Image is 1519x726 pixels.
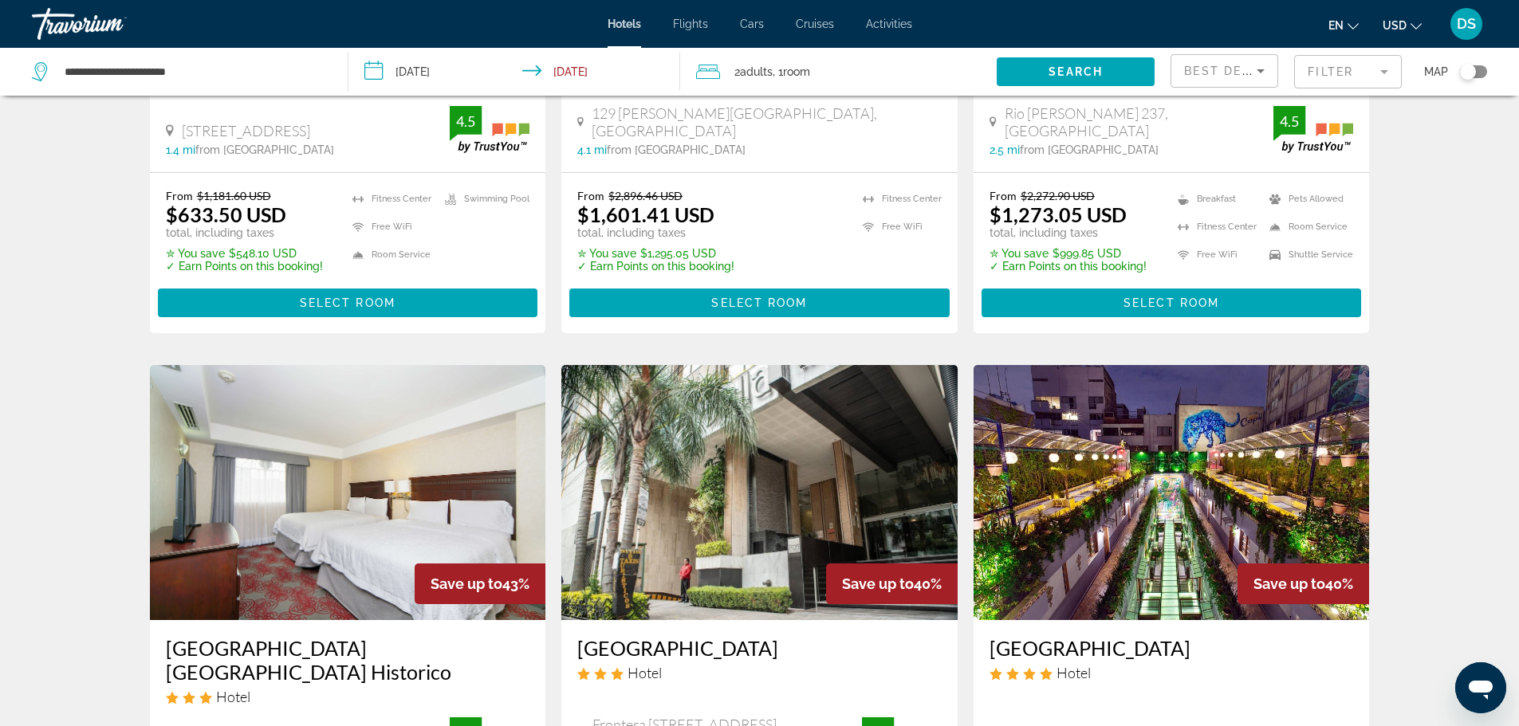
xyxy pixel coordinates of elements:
[216,688,250,705] span: Hotel
[166,226,323,239] p: total, including taxes
[577,664,942,681] div: 3 star Hotel
[990,247,1049,260] span: ✮ You save
[166,688,530,705] div: 3 star Hotel
[1424,61,1448,83] span: Map
[32,3,191,45] a: Travorium
[1457,16,1476,32] span: DS
[577,260,734,273] p: ✓ Earn Points on this booking!
[1383,14,1422,37] button: Change currency
[166,247,225,260] span: ✮ You save
[1020,143,1159,156] span: from [GEOGRAPHIC_DATA]
[450,106,529,153] img: trustyou-badge.svg
[437,189,529,209] li: Swimming Pool
[300,296,395,309] span: Select Room
[166,260,323,273] p: ✓ Earn Points on this booking!
[740,65,773,78] span: Adults
[577,226,734,239] p: total, including taxes
[166,143,195,156] span: 1.4 mi
[740,18,764,30] a: Cars
[166,247,323,260] p: $548.10 USD
[607,143,746,156] span: from [GEOGRAPHIC_DATA]
[1021,189,1095,202] del: $2,272.90 USD
[1448,65,1487,79] button: Toggle map
[577,247,636,260] span: ✮ You save
[166,189,193,202] span: From
[990,664,1354,681] div: 4 star Hotel
[1005,104,1274,139] span: Rio [PERSON_NAME] 237, [GEOGRAPHIC_DATA]
[974,365,1370,620] img: Hotel image
[842,575,914,592] span: Save up to
[628,664,662,681] span: Hotel
[608,189,683,202] del: $2,896.46 USD
[680,48,997,96] button: Travelers: 2 adults, 0 children
[1273,112,1305,131] div: 4.5
[1328,19,1344,32] span: en
[855,189,942,209] li: Fitness Center
[577,202,714,226] ins: $1,601.41 USD
[1328,14,1359,37] button: Change language
[1261,245,1353,265] li: Shuttle Service
[855,217,942,237] li: Free WiFi
[158,288,538,317] button: Select Room
[990,226,1147,239] p: total, including taxes
[450,112,482,131] div: 4.5
[990,260,1147,273] p: ✓ Earn Points on this booking!
[577,143,607,156] span: 4.1 mi
[1261,217,1353,237] li: Room Service
[1294,54,1402,89] button: Filter
[1049,65,1103,78] span: Search
[990,636,1354,660] h3: [GEOGRAPHIC_DATA]
[990,143,1020,156] span: 2.5 mi
[592,104,942,139] span: 129 [PERSON_NAME][GEOGRAPHIC_DATA], [GEOGRAPHIC_DATA]
[990,202,1127,226] ins: $1,273.05 USD
[1261,189,1353,209] li: Pets Allowed
[783,65,810,78] span: Room
[195,143,334,156] span: from [GEOGRAPHIC_DATA]
[1383,19,1407,32] span: USD
[1184,65,1267,77] span: Best Deals
[197,189,271,202] del: $1,181.60 USD
[182,122,310,139] span: [STREET_ADDRESS]
[673,18,708,30] a: Flights
[1446,7,1487,41] button: User Menu
[866,18,912,30] a: Activities
[608,18,641,30] a: Hotels
[158,292,538,309] a: Select Room
[982,292,1362,309] a: Select Room
[796,18,834,30] a: Cruises
[1170,217,1261,237] li: Fitness Center
[1455,662,1506,713] iframe: Button to launch messaging window
[344,189,437,209] li: Fitness Center
[990,247,1147,260] p: $999.85 USD
[1124,296,1219,309] span: Select Room
[569,292,950,309] a: Select Room
[577,636,942,660] a: [GEOGRAPHIC_DATA]
[773,61,810,83] span: , 1
[1238,563,1369,604] div: 40%
[1170,189,1261,209] li: Breakfast
[734,61,773,83] span: 2
[569,288,950,317] button: Select Room
[344,245,437,265] li: Room Service
[982,288,1362,317] button: Select Room
[150,365,546,620] img: Hotel image
[990,189,1017,202] span: From
[1184,61,1265,80] mat-select: Sort by
[1057,664,1091,681] span: Hotel
[1253,575,1325,592] span: Save up to
[1170,245,1261,265] li: Free WiFi
[415,563,545,604] div: 43%
[344,217,437,237] li: Free WiFi
[166,636,530,684] a: [GEOGRAPHIC_DATA] [GEOGRAPHIC_DATA] Historico
[561,365,958,620] img: Hotel image
[348,48,681,96] button: Check-in date: May 25, 2026 Check-out date: Jun 1, 2026
[1273,106,1353,153] img: trustyou-badge.svg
